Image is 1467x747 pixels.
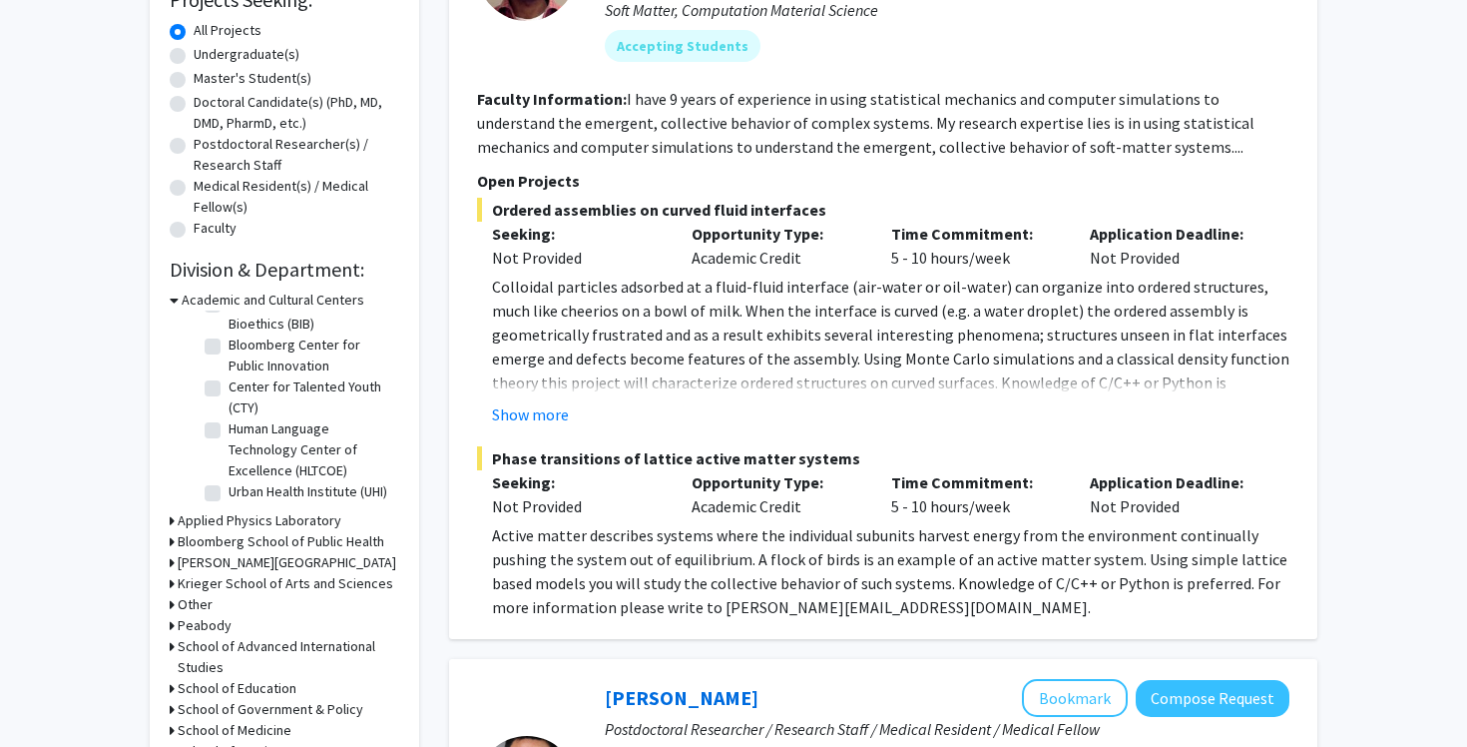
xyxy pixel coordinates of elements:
label: All Projects [194,20,261,41]
b: Faculty Information: [477,89,627,109]
p: Application Deadline: [1090,470,1259,494]
span: Ordered assemblies on curved fluid interfaces [477,198,1289,222]
h3: [PERSON_NAME][GEOGRAPHIC_DATA] [178,552,396,573]
label: Human Language Technology Center of Excellence (HLTCOE) [229,418,394,481]
label: Berman Institute of Bioethics (BIB) [229,293,394,335]
a: [PERSON_NAME] [605,685,758,710]
p: Opportunity Type: [692,470,861,494]
label: Faculty [194,218,237,239]
div: Academic Credit [677,470,876,518]
label: Bloomberg Center for Public Innovation [229,335,394,376]
label: Center for Talented Youth (CTY) [229,376,394,418]
p: Seeking: [492,470,662,494]
label: Master's Student(s) [194,68,311,89]
button: Compose Request to Sixuan Li [1136,680,1289,717]
p: Opportunity Type: [692,222,861,246]
mat-chip: Accepting Students [605,30,760,62]
div: Not Provided [492,494,662,518]
button: Show more [492,402,569,426]
label: Postdoctoral Researcher(s) / Research Staff [194,134,399,176]
p: Application Deadline: [1090,222,1259,246]
h3: Academic and Cultural Centers [182,290,364,311]
iframe: Chat [15,657,85,732]
label: Urban Health Institute (UHI) [229,481,387,502]
h3: School of Advanced International Studies [178,636,399,678]
label: Undergraduate(s) [194,44,299,65]
h3: School of Government & Policy [178,699,363,720]
div: Not Provided [492,246,662,270]
div: Academic Credit [677,222,876,270]
label: Doctoral Candidate(s) (PhD, MD, DMD, PharmD, etc.) [194,92,399,134]
div: 5 - 10 hours/week [876,470,1076,518]
div: Not Provided [1075,470,1274,518]
p: Open Projects [477,169,1289,193]
p: Time Commitment: [891,470,1061,494]
h3: Krieger School of Arts and Sciences [178,573,393,594]
h3: Applied Physics Laboratory [178,510,341,531]
label: Medical Resident(s) / Medical Fellow(s) [194,176,399,218]
div: 5 - 10 hours/week [876,222,1076,270]
p: Postdoctoral Researcher / Research Staff / Medical Resident / Medical Fellow [605,717,1289,741]
div: Not Provided [1075,222,1274,270]
h3: School of Education [178,678,296,699]
h3: School of Medicine [178,720,291,741]
p: Seeking: [492,222,662,246]
p: Colloidal particles adsorbed at a fluid-fluid interface (air-water or oil-water) can organize int... [492,275,1289,418]
button: Add Sixuan Li to Bookmarks [1022,679,1128,717]
p: Time Commitment: [891,222,1061,246]
h2: Division & Department: [170,258,399,282]
fg-read-more: I have 9 years of experience in using statistical mechanics and computer simulations to understan... [477,89,1254,157]
h3: Other [178,594,213,615]
h3: Peabody [178,615,232,636]
h3: Bloomberg School of Public Health [178,531,384,552]
p: Active matter describes systems where the individual subunits harvest energy from the environment... [492,523,1289,619]
span: Phase transitions of lattice active matter systems [477,446,1289,470]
